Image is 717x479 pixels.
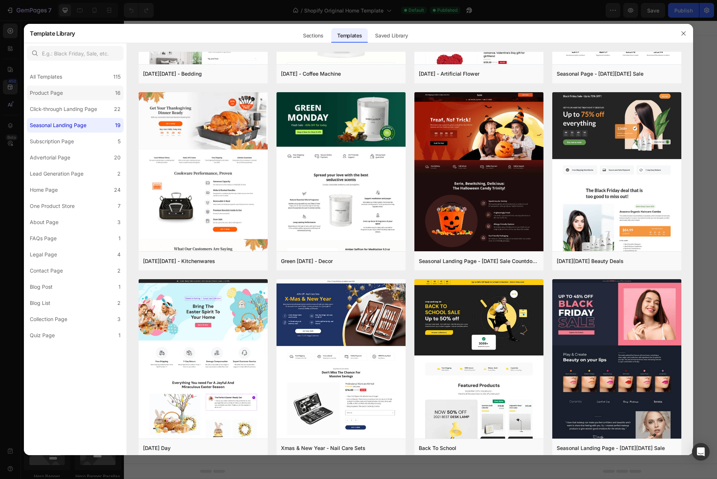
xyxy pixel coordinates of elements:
div: [DATE] - Coffee Machine [281,69,341,78]
div: 1 [118,331,121,340]
span: Shopify section: section-divider [267,186,338,195]
div: [DATE] - Artificial Flower [419,69,479,78]
div: 24 [114,186,121,194]
div: 22 [114,105,121,114]
div: 19 [115,121,121,130]
div: 20 [114,153,121,162]
div: 2 [117,169,121,178]
div: Templates [331,28,368,43]
div: One Product Store [30,202,75,210]
span: Shopify section: icon-bar [274,108,331,117]
div: Seasonal Landing Page - [DATE] Sale Countdown [419,257,539,266]
div: [DATE][DATE] Beauty Deals [557,257,624,266]
div: Sections [297,28,329,43]
div: Add blank section [329,237,374,245]
div: Seasonal Landing Page - [DATE][DATE] Sale [557,444,665,453]
div: All Templates [30,72,62,81]
div: Xmas & New Year - Nail Care Sets [281,444,365,453]
div: Contact Page [30,266,63,275]
div: Blog Post [30,282,53,291]
div: Generate layout [275,237,314,245]
div: 1 [118,282,121,291]
div: Green [DATE] - Decor [281,257,333,266]
img: kitchenwares.png [139,92,268,451]
div: Saved Library [369,28,414,43]
span: then drag & drop elements [324,246,378,253]
div: Lead Generation Page [30,169,83,178]
div: 2 [117,266,121,275]
h2: Template Library [30,24,75,43]
div: Home Page [30,186,58,194]
div: 7 [118,202,121,210]
span: Apps [297,147,308,156]
div: Seasonal Page - [DATE][DATE] Sale [557,69,643,78]
span: Add section [279,220,314,228]
div: Click-through Landing Page [30,105,97,114]
div: Product Page [30,89,63,97]
div: Legal Page [30,250,57,259]
div: 2 [117,299,121,307]
div: 3 [117,218,121,227]
div: 1 [118,234,121,243]
div: Open Intercom Messenger [692,443,710,461]
div: 3 [117,315,121,324]
div: Subscription Page [30,137,74,146]
div: Advertorial Page [30,153,70,162]
span: Featured collection [281,69,324,78]
div: FAQs Page [30,234,57,243]
span: inspired by CRO experts [214,246,264,253]
div: Back To School [419,444,456,453]
span: from URL or image [274,246,314,253]
div: 16 [115,89,121,97]
div: [DATE] Day [143,444,171,453]
div: Choose templates [217,237,262,245]
div: 4 [117,250,121,259]
div: Blog List [30,299,50,307]
div: Quiz Page [30,331,55,340]
div: About Page [30,218,58,227]
div: [DATE][DATE] - Bedding [143,69,202,78]
input: E.g.: Black Friday, Sale, etc. [27,46,124,61]
img: decor.png [277,92,406,447]
div: Collection Page [30,315,67,324]
div: [DATE][DATE] - Kitchenwares [143,257,215,266]
div: 5 [118,137,121,146]
span: Image with text [285,30,320,39]
div: 115 [113,72,121,81]
div: Seasonal Landing Page [30,121,86,130]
